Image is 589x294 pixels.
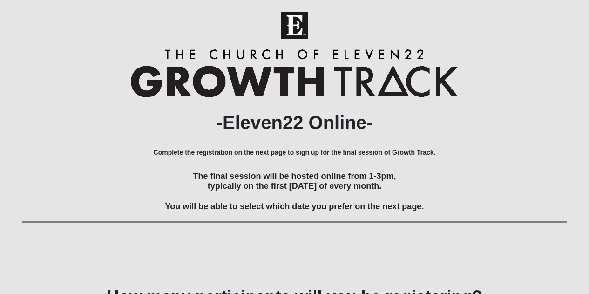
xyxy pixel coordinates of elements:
[165,202,424,211] span: You will be able to select which date you prefer on the next page.
[193,171,396,181] span: The final session will be hosted online from 1-3pm,
[154,149,436,156] b: Complete the registration on the next page to sign up for the final session of Growth Track.
[131,49,458,97] img: Growth Track Logo
[208,181,382,191] span: typically on the first [DATE] of every month.
[281,12,308,39] img: Church of Eleven22 Logo
[217,112,373,133] b: -Eleven22 Online-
